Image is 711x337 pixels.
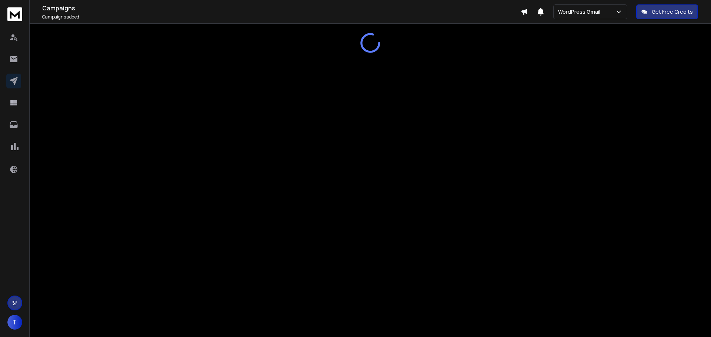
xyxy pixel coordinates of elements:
[652,8,693,16] p: Get Free Credits
[636,4,698,19] button: Get Free Credits
[7,7,22,21] img: logo
[42,14,521,20] p: Campaigns added
[7,315,22,330] button: T
[558,8,603,16] p: WordPress Gmail
[42,4,521,13] h1: Campaigns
